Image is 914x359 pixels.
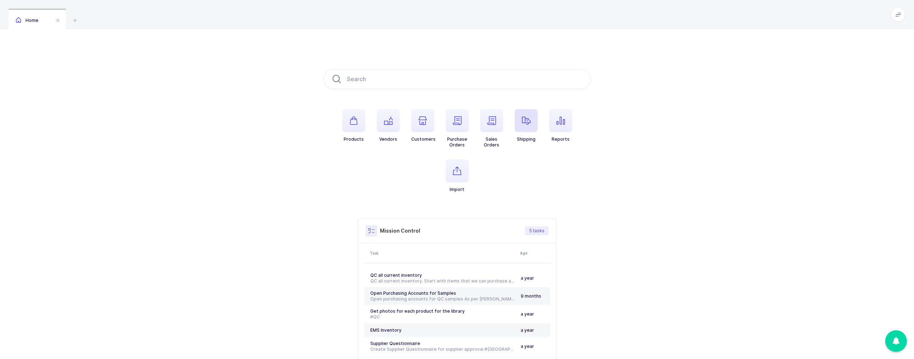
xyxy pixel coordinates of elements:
[521,275,534,281] span: a year
[370,346,515,352] div: Create Supplier Questionnaire for supplier approval #[GEOGRAPHIC_DATA]
[370,296,515,302] div: Open purchasing accounts for QC samples As per [PERSON_NAME], we had an account with [PERSON_NAME...
[370,327,402,333] span: EMS Inventory
[370,272,422,278] span: QC all current inventory
[370,278,515,284] div: QC all current inventory. Start with items that we can purchase a sample from Schein. #[GEOGRAPHI...
[521,293,541,299] span: 9 months
[370,290,456,296] span: Open Purchasing Accounts for Samples
[380,227,420,234] h3: Mission Control
[521,344,534,349] span: a year
[370,308,465,314] span: Get photos for each product for the library
[515,109,538,142] button: Shipping
[521,311,534,317] span: a year
[377,109,400,142] button: Vendors
[342,109,365,142] button: Products
[370,341,420,346] span: Supplier Questionnaire
[446,109,469,148] button: PurchaseOrders
[411,109,436,142] button: Customers
[324,69,591,89] input: Search
[521,327,534,333] span: a year
[370,250,516,256] div: Task
[529,228,544,234] span: 5 tasks
[446,159,469,192] button: Import
[549,109,572,142] button: Reports
[370,314,515,320] div: #QC
[16,18,38,23] span: Home
[520,250,548,256] div: Age
[480,109,503,148] button: SalesOrders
